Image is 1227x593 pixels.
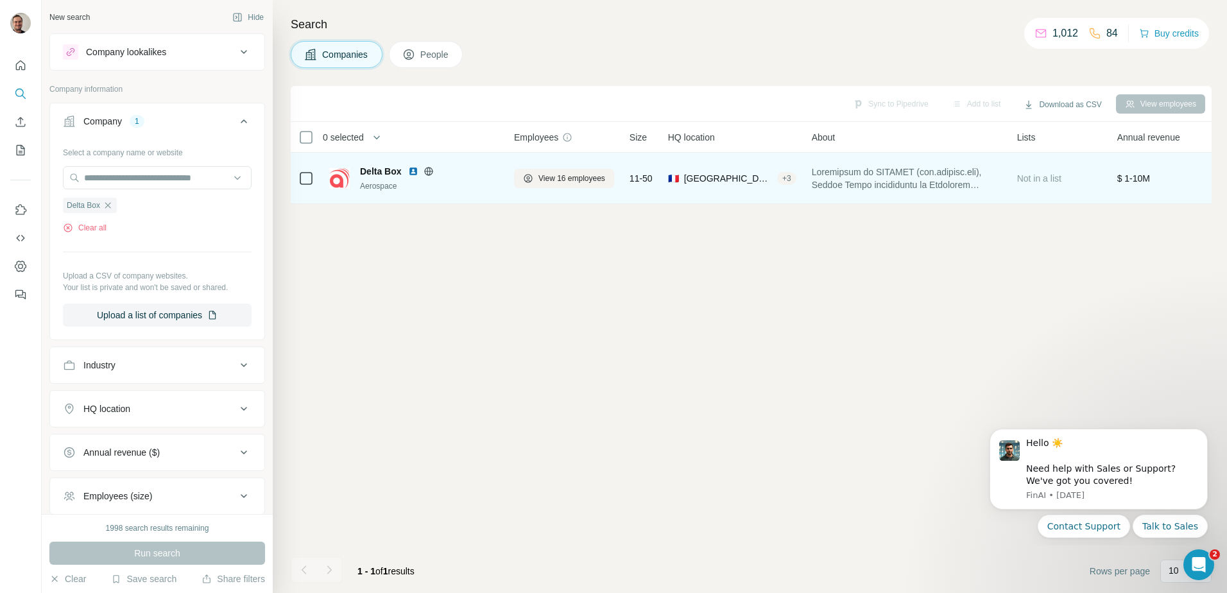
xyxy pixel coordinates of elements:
button: Company1 [50,106,264,142]
button: My lists [10,139,31,162]
button: Upload a list of companies [63,304,252,327]
button: Clear all [63,222,107,234]
span: 1 [383,566,388,576]
span: Annual revenue [1117,131,1180,144]
span: Delta Box [360,165,402,178]
span: People [420,48,450,61]
div: + 3 [777,173,796,184]
button: Employees (size) [50,481,264,511]
button: Enrich CSV [10,110,31,133]
button: Annual revenue ($) [50,437,264,468]
img: Logo of Delta Box [329,168,350,189]
div: Company [83,115,122,128]
button: Dashboard [10,255,31,278]
span: View 16 employees [538,173,605,184]
p: 84 [1106,26,1118,41]
div: Industry [83,359,116,372]
p: Company information [49,83,265,95]
span: Employees [514,131,558,144]
iframe: Intercom notifications message [970,417,1227,546]
p: Upload a CSV of company websites. [63,270,252,282]
button: Industry [50,350,264,381]
span: 1 - 1 [357,566,375,576]
div: New search [49,12,90,23]
p: Your list is private and won't be saved or shared. [63,282,252,293]
button: Download as CSV [1015,95,1110,114]
button: Use Surfe API [10,227,31,250]
button: Buy credits [1139,24,1199,42]
span: 0 selected [323,131,364,144]
button: Search [10,82,31,105]
span: 11-50 [630,172,653,185]
span: [GEOGRAPHIC_DATA], [GEOGRAPHIC_DATA]|[GEOGRAPHIC_DATA] [684,172,772,185]
button: HQ location [50,393,264,424]
button: Feedback [10,283,31,306]
span: About [812,131,836,144]
div: Annual revenue ($) [83,446,160,459]
span: Lists [1017,131,1036,144]
button: Clear [49,572,86,585]
span: HQ location [668,131,715,144]
span: of [375,566,383,576]
div: Employees (size) [83,490,152,503]
div: 1998 search results remaining [106,522,209,534]
span: results [357,566,415,576]
div: Select a company name or website [63,142,252,159]
div: Company lookalikes [86,46,166,58]
button: Company lookalikes [50,37,264,67]
div: 1 [130,116,144,127]
button: Use Surfe on LinkedIn [10,198,31,221]
button: Save search [111,572,176,585]
p: 1,012 [1052,26,1078,41]
img: LinkedIn logo [408,166,418,176]
button: View 16 employees [514,169,614,188]
img: Avatar [10,13,31,33]
p: 10 [1169,564,1179,577]
button: Quick start [10,54,31,77]
span: Companies [322,48,369,61]
span: Delta Box [67,200,100,211]
button: Share filters [202,572,265,585]
h4: Search [291,15,1212,33]
span: Rows per page [1090,565,1150,578]
span: Loremipsum do SITAMET (con.adipisc.eli), Seddoe Tempo incididuntu la Etdolorem Aliquaenim, ADMIN ... [812,166,1002,191]
iframe: Intercom live chat [1183,549,1214,580]
span: Not in a list [1017,173,1061,184]
div: Aerospace [360,180,499,192]
button: Hide [223,8,273,27]
span: 2 [1210,549,1220,560]
span: Size [630,131,647,144]
div: HQ location [83,402,130,415]
span: $ 1-10M [1117,173,1150,184]
span: 🇫🇷 [668,172,679,185]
